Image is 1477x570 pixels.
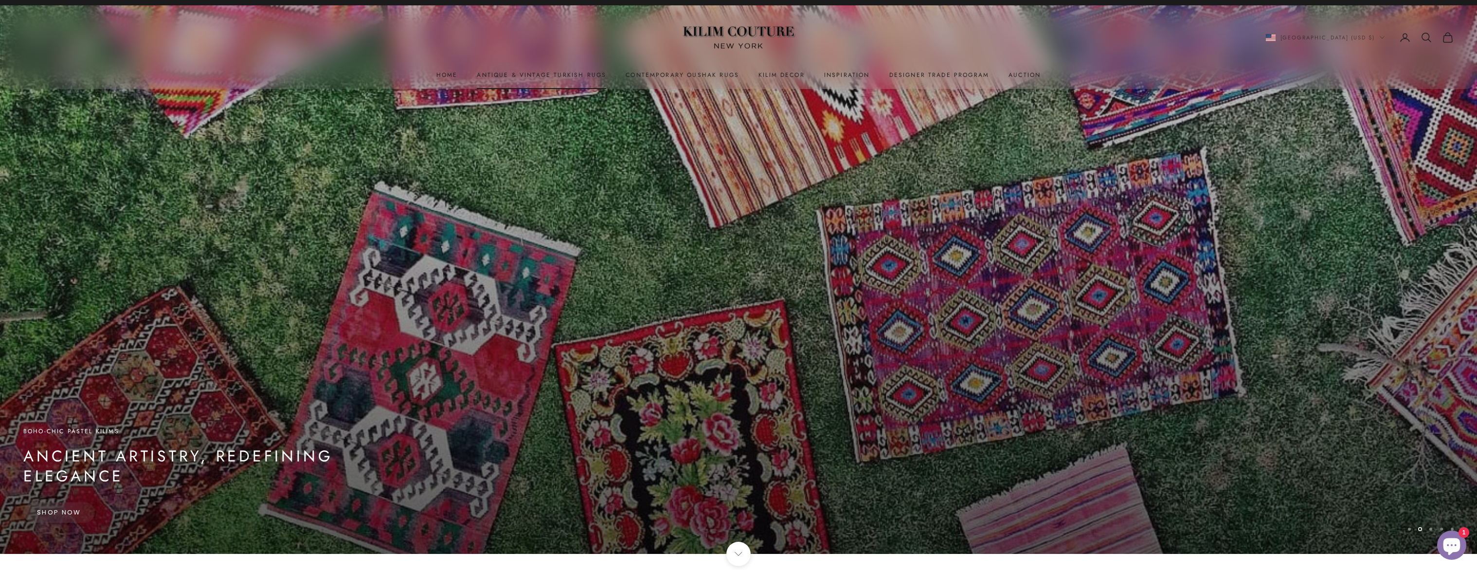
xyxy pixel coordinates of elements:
p: Ancient Artistry, Redefining Elegance [23,446,403,487]
nav: Secondary navigation [1266,32,1454,43]
a: Inspiration [824,70,870,80]
a: Antique & Vintage Turkish Rugs [477,70,606,80]
p: Boho-Chic Pastel Kilims [23,426,403,436]
a: Shop Now [23,502,95,523]
inbox-online-store-chat: Shopify online store chat [1434,531,1469,562]
nav: Primary navigation [23,70,1454,80]
img: Logo of Kilim Couture New York [678,15,799,61]
a: Auction [1009,70,1041,80]
img: United States [1266,34,1276,41]
span: [GEOGRAPHIC_DATA] (USD $) [1280,33,1375,42]
a: Home [436,70,458,80]
a: Designer Trade Program [889,70,990,80]
button: Change country or currency [1266,33,1385,42]
summary: Kilim Decor [758,70,805,80]
a: Contemporary Oushak Rugs [626,70,739,80]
